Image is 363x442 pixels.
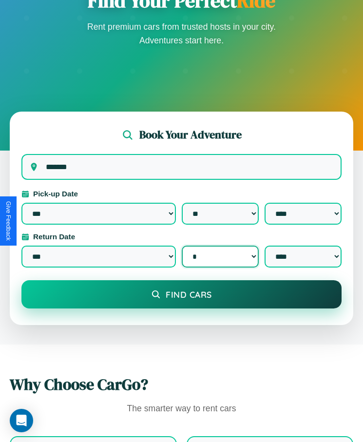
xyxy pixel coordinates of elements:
div: Give Feedback [5,201,12,241]
button: Find Cars [21,280,342,308]
p: The smarter way to rent cars [10,401,353,417]
p: Rent premium cars from trusted hosts in your city. Adventures start here. [84,20,279,47]
label: Return Date [21,232,342,241]
div: Open Intercom Messenger [10,409,33,432]
h2: Book Your Adventure [139,127,242,142]
label: Pick-up Date [21,190,342,198]
h2: Why Choose CarGo? [10,374,353,395]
